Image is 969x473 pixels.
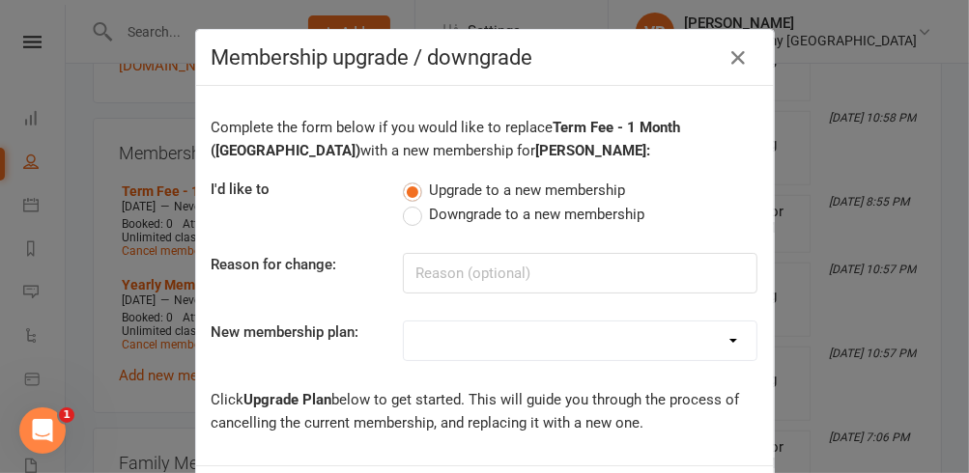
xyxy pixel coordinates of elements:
[212,116,758,162] p: Complete the form below if you would like to replace with a new membership for
[59,407,74,423] span: 1
[19,407,66,454] iframe: Intercom live chat
[429,203,644,223] span: Downgrade to a new membership
[429,179,625,199] span: Upgrade to a new membership
[724,42,755,73] button: Close
[212,320,359,344] label: New membership plan:
[403,253,757,293] input: Reason (optional)
[536,142,651,159] b: [PERSON_NAME]:
[212,45,758,70] h4: Membership upgrade / downgrade
[212,388,758,434] p: Click below to get started. This will guide you through the process of cancelling the current mem...
[212,253,337,276] label: Reason for change:
[244,391,332,408] b: Upgrade Plan
[212,178,271,201] label: I'd like to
